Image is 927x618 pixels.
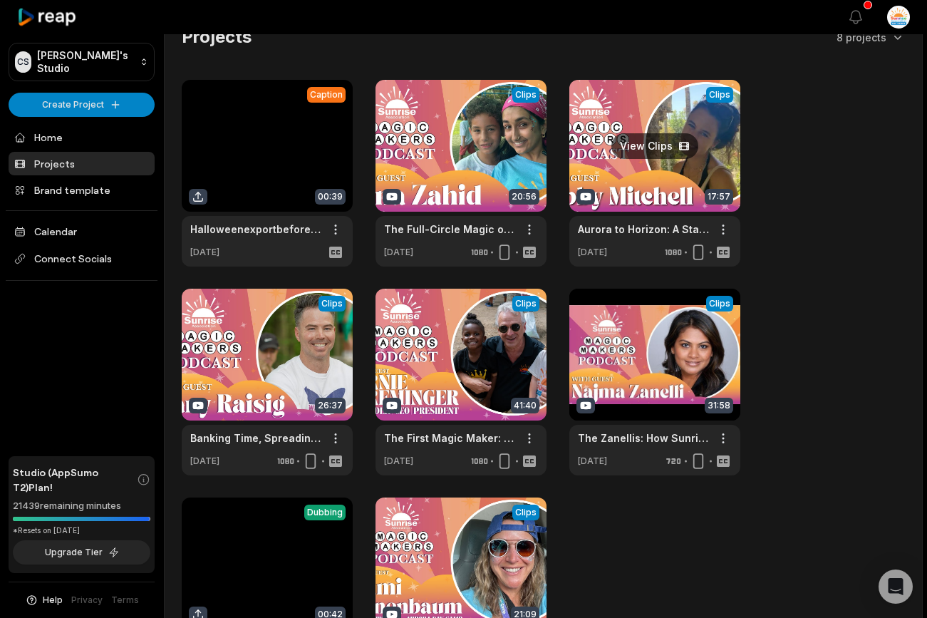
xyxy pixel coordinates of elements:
button: Help [25,594,63,607]
a: Aurora to Horizon: A Staff Member’s Impactful Return to Camp [578,222,709,237]
div: Open Intercom Messenger [879,570,913,604]
a: Terms [111,594,139,607]
a: Projects [9,152,155,175]
h2: Projects [182,26,252,48]
span: Help [43,594,63,607]
button: Create Project [9,93,155,117]
a: Halloweenexportbeforesubtitles [190,222,321,237]
a: Banking Time, Spreading Joy: [PERSON_NAME] Sunrise Story - Sunrise Magic Makers Podcast Ep 2 [190,431,321,446]
span: Connect Socials [9,246,155,272]
button: Upgrade Tier [13,540,150,565]
a: The Zanellis: How Sunrise Gave Us Our Summer Back [578,431,709,446]
a: Brand template [9,178,155,202]
a: Privacy [71,594,103,607]
div: *Resets on [DATE] [13,525,150,536]
a: The First Magic Maker: [PERSON_NAME] on Founding Sunrise [384,431,515,446]
span: Studio (AppSumo T2) Plan! [13,465,137,495]
a: The Full-Circle Magic of Sunrise: [PERSON_NAME]’s Story of Joy and Purpose [384,222,515,237]
a: Calendar [9,220,155,243]
div: CS [15,51,31,73]
p: [PERSON_NAME]'s Studio [37,49,134,75]
div: 21439 remaining minutes [13,499,150,513]
button: 8 projects [837,30,905,45]
a: Home [9,125,155,149]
